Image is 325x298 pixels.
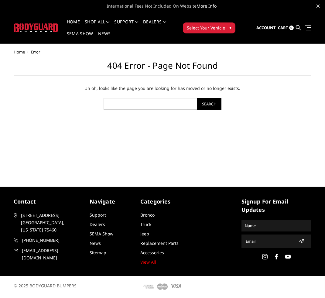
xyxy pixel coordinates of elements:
a: Account [256,20,276,36]
a: Accessories [140,250,164,255]
a: Home [14,49,25,55]
span: [EMAIL_ADDRESS][DOMAIN_NAME] [22,247,83,262]
h5: Navigate [90,197,134,206]
input: Search [197,98,221,110]
a: [PHONE_NUMBER] [14,237,84,244]
span: 0 [289,26,294,30]
a: Replacement Parts [140,240,179,246]
a: [EMAIL_ADDRESS][DOMAIN_NAME] [14,247,84,262]
h5: Categories [140,197,185,206]
a: Jeep [140,231,149,237]
a: Home [67,20,80,32]
span: Select Your Vehicle [187,25,225,31]
span: Cart [278,25,288,30]
a: shop all [85,20,109,32]
a: SEMA Show [67,32,93,43]
h1: 404 Error - Page not found [14,60,311,76]
a: SEMA Show [90,231,113,237]
a: Sitemap [90,250,106,255]
span: [STREET_ADDRESS] [GEOGRAPHIC_DATA], [US_STATE] 75460 [21,212,82,234]
a: Support [90,212,106,218]
input: Email [243,236,296,246]
h5: contact [14,197,84,206]
a: Bronco [140,212,155,218]
img: BODYGUARD BUMPERS [14,23,58,32]
a: Dealers [143,20,166,32]
a: More Info [197,3,217,9]
span: [PHONE_NUMBER] [22,237,83,244]
input: Name [242,221,310,231]
span: Account [256,25,276,30]
a: View All [140,259,156,265]
p: Uh oh, looks like the page you are looking for has moved or no longer exists. [64,85,261,92]
a: Truck [140,221,151,227]
span: Error [31,49,40,55]
button: Select Your Vehicle [183,22,235,33]
a: Support [114,20,138,32]
a: News [98,32,111,43]
span: © 2025 BODYGUARD BUMPERS [14,283,77,289]
a: Dealers [90,221,105,227]
h5: signup for email updates [241,197,311,214]
span: ▾ [229,24,231,31]
a: News [90,240,101,246]
a: Cart 0 [278,20,294,36]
